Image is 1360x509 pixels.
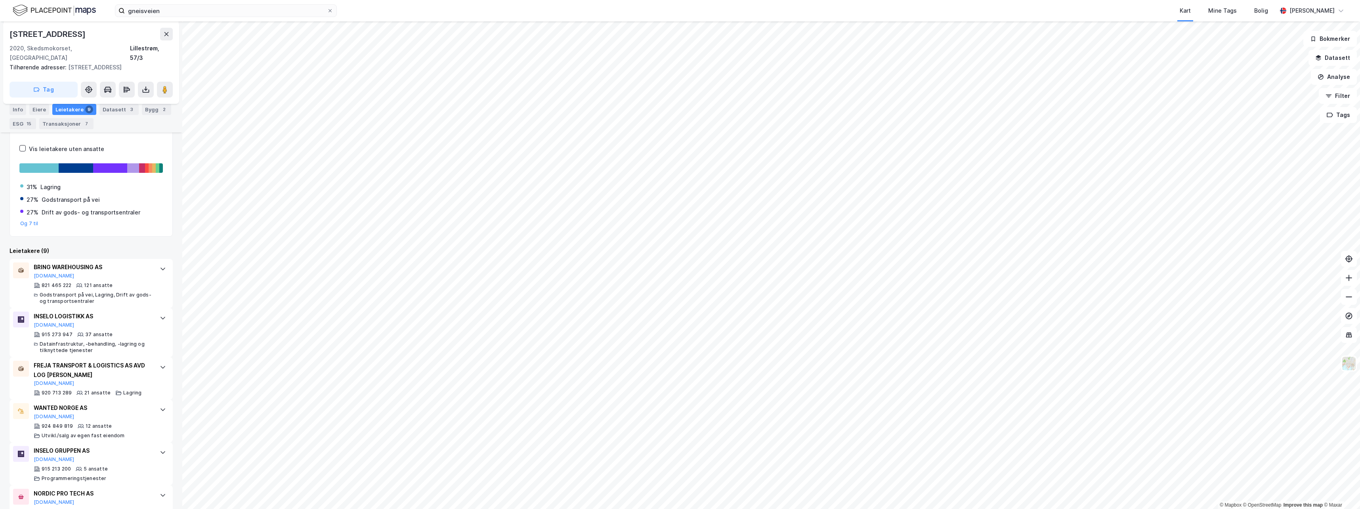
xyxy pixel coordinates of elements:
[40,182,61,192] div: Lagring
[29,144,104,154] div: Vis leietakere uten ansatte
[42,466,71,472] div: 915 213 200
[1220,502,1242,508] a: Mapbox
[1320,107,1357,123] button: Tags
[42,390,72,396] div: 920 713 289
[1284,502,1323,508] a: Improve this map
[10,246,173,256] div: Leietakere (9)
[42,195,100,205] div: Godstransport på vei
[1303,31,1357,47] button: Bokmerker
[34,312,152,321] div: INSELO LOGISTIKK AS
[1320,471,1360,509] iframe: Chat Widget
[1208,6,1237,15] div: Mine Tags
[10,104,26,115] div: Info
[1341,356,1356,371] img: Z
[82,120,90,128] div: 7
[34,413,74,420] button: [DOMAIN_NAME]
[10,118,36,129] div: ESG
[27,208,38,217] div: 27%
[1243,502,1282,508] a: OpenStreetMap
[10,63,166,72] div: [STREET_ADDRESS]
[84,466,108,472] div: 5 ansatte
[125,5,327,17] input: Søk på adresse, matrikkel, gårdeiere, leietakere eller personer
[1254,6,1268,15] div: Bolig
[160,105,168,113] div: 2
[85,331,113,338] div: 37 ansatte
[1319,88,1357,104] button: Filter
[42,432,125,439] div: Utvikl./salg av egen fast eiendom
[13,4,96,17] img: logo.f888ab2527a4732fd821a326f86c7f29.svg
[34,273,74,279] button: [DOMAIN_NAME]
[99,104,139,115] div: Datasett
[84,390,111,396] div: 21 ansatte
[25,120,33,128] div: 15
[1289,6,1335,15] div: [PERSON_NAME]
[34,322,74,328] button: [DOMAIN_NAME]
[10,82,78,98] button: Tag
[10,64,68,71] span: Tilhørende adresser:
[1308,50,1357,66] button: Datasett
[34,403,152,413] div: WANTED NORGE AS
[34,446,152,455] div: INSELO GRUPPEN AS
[39,118,94,129] div: Transaksjoner
[42,423,73,429] div: 924 849 819
[1180,6,1191,15] div: Kart
[42,475,107,482] div: Programmeringstjenester
[27,195,38,205] div: 27%
[10,28,87,40] div: [STREET_ADDRESS]
[52,104,96,115] div: Leietakere
[34,456,74,463] button: [DOMAIN_NAME]
[84,282,113,289] div: 121 ansatte
[29,104,49,115] div: Eiere
[42,331,73,338] div: 915 273 947
[10,44,130,63] div: 2020, Skedsmokorset, [GEOGRAPHIC_DATA]
[42,282,71,289] div: 821 465 222
[42,208,140,217] div: Drift av gods- og transportsentraler
[85,105,93,113] div: 9
[34,361,152,380] div: FREJA TRANSPORT & LOGISTICS AS AVD LOG [PERSON_NAME]
[123,390,141,396] div: Lagring
[142,104,171,115] div: Bygg
[34,380,74,387] button: [DOMAIN_NAME]
[34,489,152,498] div: NORDIC PRO TECH AS
[86,423,112,429] div: 12 ansatte
[130,44,173,63] div: Lillestrøm, 57/3
[40,341,152,354] div: Datainfrastruktur, -behandling, -lagring og tilknyttede tjenester
[34,499,74,505] button: [DOMAIN_NAME]
[34,262,152,272] div: BRING WAREHOUSING AS
[40,292,152,304] div: Godstransport på vei, Lagring, Drift av gods- og transportsentraler
[1311,69,1357,85] button: Analyse
[128,105,136,113] div: 3
[20,220,38,227] button: Og 7 til
[27,182,37,192] div: 31%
